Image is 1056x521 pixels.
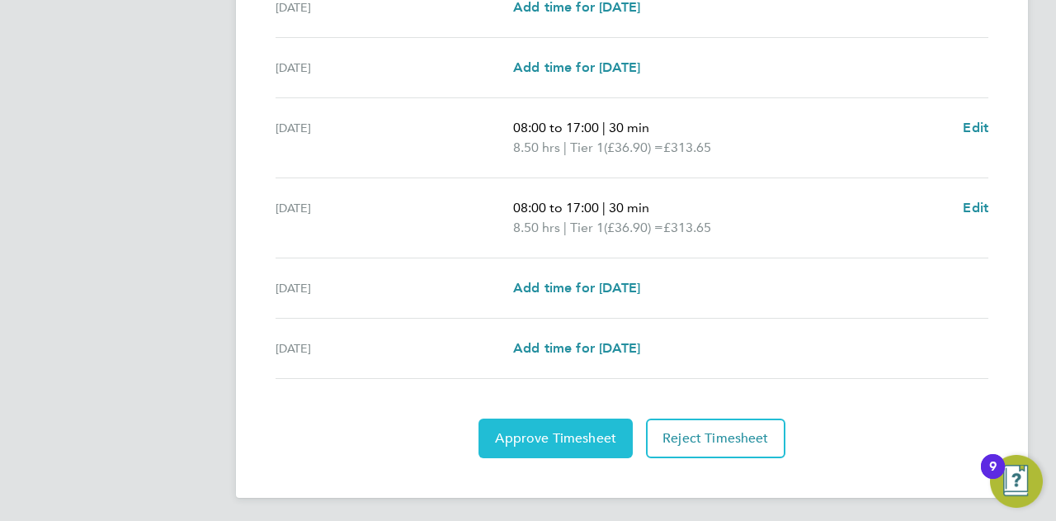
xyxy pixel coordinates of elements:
[276,198,513,238] div: [DATE]
[602,200,606,216] span: |
[990,455,1043,508] button: Open Resource Center, 9 new notifications
[604,220,663,235] span: (£36.90) =
[513,339,640,358] a: Add time for [DATE]
[513,140,560,155] span: 8.50 hrs
[563,220,567,235] span: |
[963,198,988,218] a: Edit
[663,220,711,235] span: £313.65
[609,120,649,135] span: 30 min
[276,339,513,358] div: [DATE]
[513,220,560,235] span: 8.50 hrs
[513,200,599,216] span: 08:00 to 17:00
[478,419,633,458] button: Approve Timesheet
[513,280,640,296] span: Add time for [DATE]
[563,140,567,155] span: |
[513,340,640,356] span: Add time for [DATE]
[570,218,604,238] span: Tier 1
[276,58,513,78] div: [DATE]
[646,419,785,458] button: Reject Timesheet
[602,120,606,135] span: |
[663,140,711,155] span: £313.65
[495,430,616,447] span: Approve Timesheet
[276,118,513,158] div: [DATE]
[570,138,604,158] span: Tier 1
[963,118,988,138] a: Edit
[604,140,663,155] span: (£36.90) =
[276,278,513,298] div: [DATE]
[513,58,640,78] a: Add time for [DATE]
[609,200,649,216] span: 30 min
[662,430,769,447] span: Reject Timesheet
[513,120,599,135] span: 08:00 to 17:00
[513,59,640,75] span: Add time for [DATE]
[963,200,988,216] span: Edit
[989,467,997,488] div: 9
[963,120,988,135] span: Edit
[513,278,640,298] a: Add time for [DATE]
